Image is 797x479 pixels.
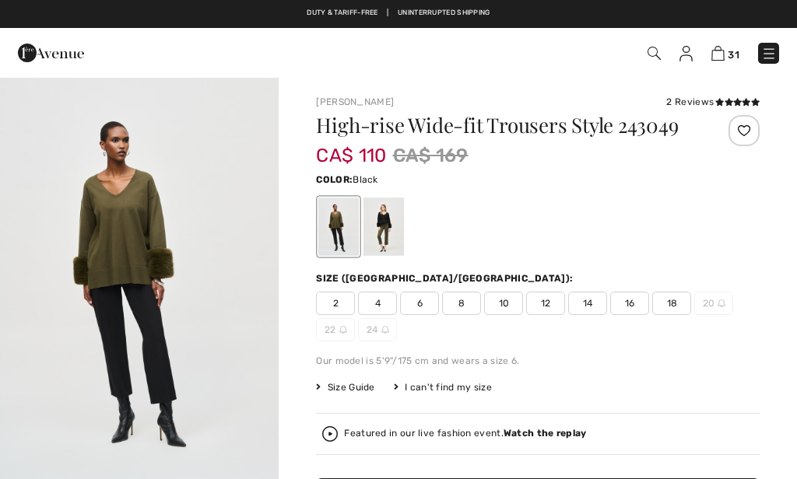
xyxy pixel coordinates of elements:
[18,44,84,59] a: 1ère Avenue
[316,174,353,185] span: Color:
[318,198,359,256] div: Black
[400,292,439,315] span: 6
[339,326,347,334] img: ring-m.svg
[316,318,355,341] span: 22
[316,354,760,368] div: Our model is 5'9"/175 cm and wears a size 6.
[648,47,661,60] img: Search
[711,44,739,62] a: 31
[728,49,739,61] span: 31
[316,115,686,135] h1: High-rise Wide-fit Trousers Style 243049
[393,142,469,170] span: CA$ 169
[316,96,394,107] a: [PERSON_NAME]
[761,46,777,61] img: Menu
[344,428,586,439] div: Featured in our live fashion event.
[353,174,378,185] span: Black
[666,95,760,109] div: 2 Reviews
[363,198,404,256] div: Iguana
[679,46,693,61] img: My Info
[358,292,397,315] span: 4
[694,292,733,315] span: 20
[484,292,523,315] span: 10
[652,292,691,315] span: 18
[316,129,386,166] span: CA$ 110
[18,37,84,68] img: 1ère Avenue
[322,426,338,442] img: Watch the replay
[316,380,374,394] span: Size Guide
[316,292,355,315] span: 2
[358,318,397,341] span: 24
[718,299,725,307] img: ring-m.svg
[381,326,389,334] img: ring-m.svg
[442,292,481,315] span: 8
[504,428,587,439] strong: Watch the replay
[394,380,492,394] div: I can't find my size
[526,292,565,315] span: 12
[568,292,607,315] span: 14
[610,292,649,315] span: 16
[316,271,576,285] div: Size ([GEOGRAPHIC_DATA]/[GEOGRAPHIC_DATA]):
[711,46,725,61] img: Shopping Bag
